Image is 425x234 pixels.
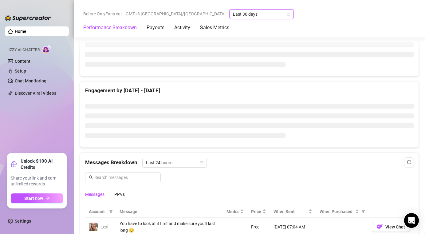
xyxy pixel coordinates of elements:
span: View Chat [385,224,405,229]
th: Message [116,206,223,218]
span: Before OnlyFans cut [83,9,122,18]
div: Sales Metrics [200,24,229,31]
a: Setup [15,69,26,73]
strong: Unlock $100 AI Credits [21,158,63,170]
span: filter [108,207,114,216]
span: Price [251,208,261,215]
div: Performance Breakdown [83,24,137,31]
button: Start nowarrow-right [11,193,63,203]
span: Izzy AI Chatter [9,47,40,53]
th: Media [223,206,247,218]
img: AI Chatter [42,45,52,54]
span: Media [226,208,239,215]
div: Messages Breakdown [85,158,414,168]
span: Share your link and earn unlimited rewards [11,175,63,187]
div: Open Intercom Messenger [404,213,419,228]
div: Payouts [147,24,164,31]
span: arrow-right [45,196,50,200]
div: Activity [174,24,190,31]
th: When Sent [270,206,316,218]
span: Last 24 hours [146,158,203,167]
th: Price [247,206,270,218]
a: Content [15,59,30,64]
span: When Purchased [320,208,354,215]
span: When Sent [273,208,307,215]
span: Lexi [100,224,108,229]
span: search [89,175,93,180]
th: When Purchased [316,206,368,218]
span: filter [109,210,113,213]
div: Messages [85,191,104,198]
button: OFView Chat [372,222,410,232]
span: calendar [200,161,203,165]
span: Last 30 days [233,10,290,19]
img: Lexi [89,223,98,231]
img: logo-BBDzfeDw.svg [5,15,51,21]
a: OFView Chat [372,226,410,231]
a: Settings [15,219,31,224]
img: OF [377,224,383,230]
span: calendar [287,12,290,16]
div: You have to look at it first and make sure you'll last long 😉 [120,220,219,234]
a: Discover Viral Videos [15,91,56,96]
span: gift [11,161,17,167]
input: Search messages [94,174,157,181]
a: Chat Monitoring [15,78,46,83]
span: filter [361,210,365,213]
span: Account [89,208,107,215]
span: filter [360,207,366,216]
span: GMT+8 [GEOGRAPHIC_DATA]/[GEOGRAPHIC_DATA] [126,9,226,18]
a: Home [15,29,26,34]
span: reload [407,160,411,164]
span: Start now [24,196,43,201]
div: PPVs [114,191,125,198]
div: Engagement by [DATE] - [DATE] [85,86,414,95]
